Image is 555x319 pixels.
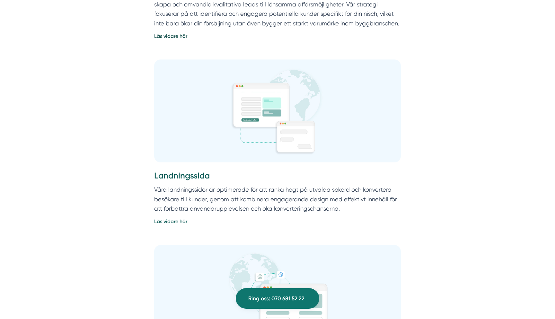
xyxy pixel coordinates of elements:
span: Ring oss: 070 681 52 22 [248,294,304,303]
a: Landningssida Våra landningssidor är optimerade för att ranka högt på utvalda sökord och konverte... [154,59,401,241]
h3: Landningssida [154,170,401,185]
p: Våra landningssidor är optimerade för att ranka högt på utvalda sökord och konvertera besökare ti... [154,185,401,214]
span: Läs vidare här [154,32,401,40]
a: Ring oss: 070 681 52 22 [236,288,319,309]
span: Läs vidare här [154,217,401,225]
img: Landningssida [154,59,401,162]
